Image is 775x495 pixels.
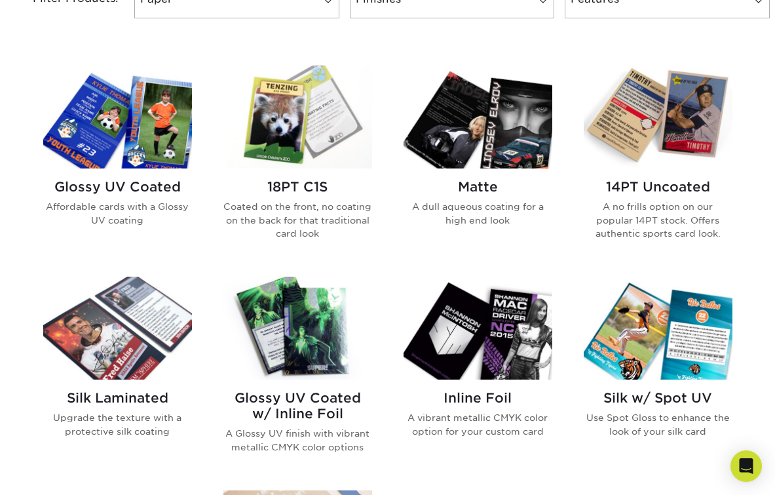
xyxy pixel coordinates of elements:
a: 14PT Uncoated Trading Cards 14PT Uncoated A no frills option on our popular 14PT stock. Offers au... [584,66,732,261]
h2: Silk w/ Spot UV [584,390,732,406]
a: 18PT C1S Trading Cards 18PT C1S Coated on the front, no coating on the back for that traditional ... [223,66,372,261]
p: Upgrade the texture with a protective silk coating [43,411,192,438]
p: A vibrant metallic CMYK color option for your custom card [404,411,552,438]
a: Glossy UV Coated w/ Inline Foil Trading Cards Glossy UV Coated w/ Inline Foil A Glossy UV finish ... [223,277,372,475]
h2: Glossy UV Coated w/ Inline Foil [223,390,372,422]
p: Coated on the front, no coating on the back for that traditional card look [223,200,372,240]
a: Silk w/ Spot UV Trading Cards Silk w/ Spot UV Use Spot Gloss to enhance the look of your silk card [584,277,732,475]
a: Inline Foil Trading Cards Inline Foil A vibrant metallic CMYK color option for your custom card [404,277,552,475]
img: 14PT Uncoated Trading Cards [584,66,732,168]
h2: Inline Foil [404,390,552,406]
h2: 14PT Uncoated [584,179,732,195]
img: Glossy UV Coated w/ Inline Foil Trading Cards [223,277,372,380]
div: Open Intercom Messenger [730,450,762,482]
img: 18PT C1S Trading Cards [223,66,372,168]
p: A Glossy UV finish with vibrant metallic CMYK color options [223,427,372,454]
p: A no frills option on our popular 14PT stock. Offers authentic sports card look. [584,200,732,240]
img: Silk w/ Spot UV Trading Cards [584,277,732,380]
p: A dull aqueous coating for a high end look [404,200,552,227]
img: Matte Trading Cards [404,66,552,168]
a: Silk Laminated Trading Cards Silk Laminated Upgrade the texture with a protective silk coating [43,277,192,475]
h2: Silk Laminated [43,390,192,406]
h2: Matte [404,179,552,195]
a: Glossy UV Coated Trading Cards Glossy UV Coated Affordable cards with a Glossy UV coating [43,66,192,261]
img: Glossy UV Coated Trading Cards [43,66,192,168]
p: Affordable cards with a Glossy UV coating [43,200,192,227]
h2: 18PT C1S [223,179,372,195]
a: Matte Trading Cards Matte A dull aqueous coating for a high end look [404,66,552,261]
p: Use Spot Gloss to enhance the look of your silk card [584,411,732,438]
img: Inline Foil Trading Cards [404,277,552,380]
img: Silk Laminated Trading Cards [43,277,192,380]
h2: Glossy UV Coated [43,179,192,195]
